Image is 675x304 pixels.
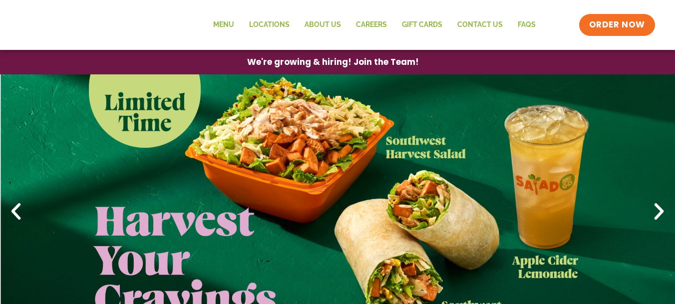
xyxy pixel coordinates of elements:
[206,13,543,36] nav: Menu
[579,14,655,36] a: ORDER NOW
[232,50,434,74] a: We're growing & hiring! Join the Team!
[510,13,543,36] a: FAQs
[348,13,394,36] a: Careers
[242,13,297,36] a: Locations
[297,13,348,36] a: About Us
[20,5,170,45] img: new-SAG-logo-768×292
[206,13,242,36] a: Menu
[450,13,510,36] a: Contact Us
[589,19,645,31] span: ORDER NOW
[394,13,450,36] a: GIFT CARDS
[247,58,419,66] span: We're growing & hiring! Join the Team!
